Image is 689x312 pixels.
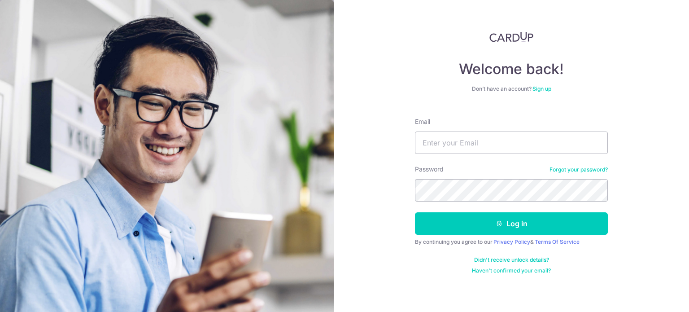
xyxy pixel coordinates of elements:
[535,238,580,245] a: Terms Of Service
[489,31,533,42] img: CardUp Logo
[472,267,551,274] a: Haven't confirmed your email?
[532,85,551,92] a: Sign up
[493,238,530,245] a: Privacy Policy
[415,132,608,154] input: Enter your Email
[415,85,608,92] div: Don’t have an account?
[415,238,608,246] div: By continuing you agree to our &
[415,60,608,78] h4: Welcome back!
[415,212,608,235] button: Log in
[474,256,549,264] a: Didn't receive unlock details?
[549,166,608,173] a: Forgot your password?
[415,117,430,126] label: Email
[415,165,444,174] label: Password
